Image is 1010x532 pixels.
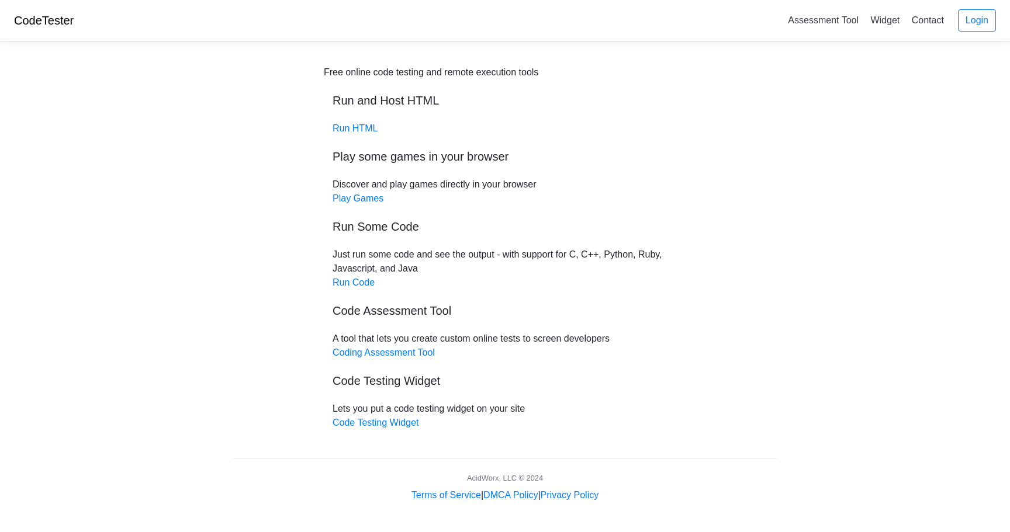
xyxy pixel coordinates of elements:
a: Play Games [333,193,383,203]
a: Privacy Policy [541,490,599,500]
div: Free online code testing and remote execution tools [324,65,538,79]
h5: Code Assessment Tool [333,304,677,318]
a: Widget [866,11,904,30]
a: DMCA Policy [483,490,538,500]
h5: Play some games in your browser [333,149,677,164]
a: CodeTester [14,14,74,27]
a: Coding Assessment Tool [333,347,435,357]
div: AcidWorx, LLC © 2024 [467,472,543,484]
h5: Run Some Code [333,220,677,234]
a: Login [958,9,996,32]
a: Contact [907,11,949,30]
a: Terms of Service [411,490,481,500]
a: Run HTML [333,123,378,133]
a: Assessment Tool [783,11,863,30]
h5: Run and Host HTML [333,93,677,107]
div: | | [411,488,599,502]
h5: Code Testing Widget [333,374,677,388]
a: Code Testing Widget [333,418,418,427]
a: Run Code [333,277,375,287]
div: Discover and play games directly in your browser Just run some code and see the output - with sup... [324,65,686,430]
